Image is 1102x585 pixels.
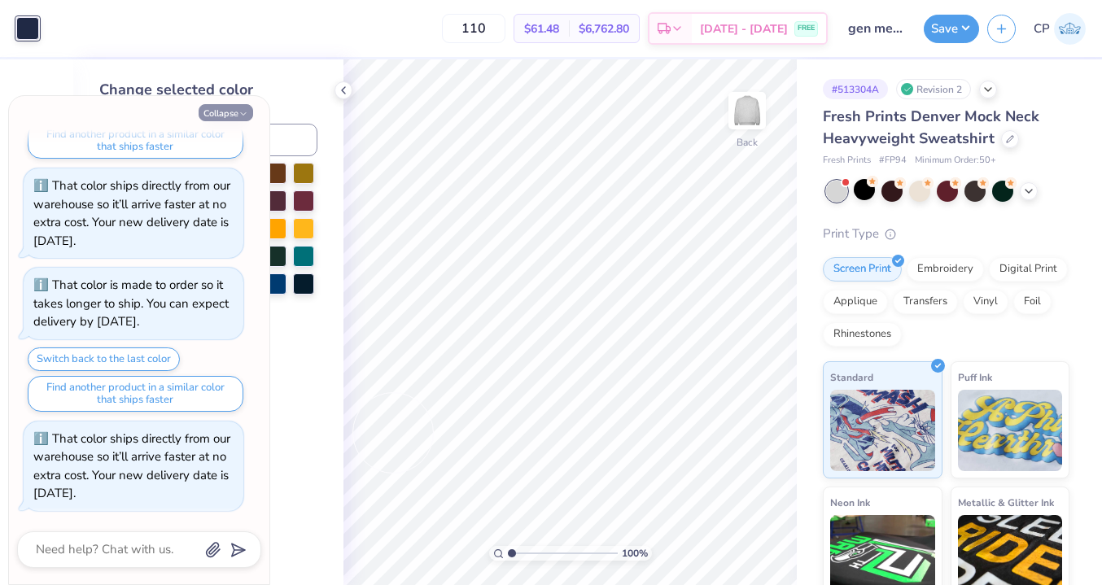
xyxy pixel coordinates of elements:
div: Screen Print [823,257,902,282]
input: – – [442,14,505,43]
span: Metallic & Glitter Ink [958,494,1054,511]
span: FREE [798,23,815,34]
span: # FP94 [879,154,907,168]
span: Minimum Order: 50 + [915,154,996,168]
div: Rhinestones [823,322,902,347]
div: Foil [1013,290,1052,314]
div: Applique [823,290,888,314]
span: Standard [830,369,873,386]
div: That color is made to order so it takes longer to ship. You can expect delivery by [DATE]. [33,277,229,330]
img: Standard [830,390,935,471]
img: Back [731,94,763,127]
div: Embroidery [907,257,984,282]
div: Back [737,135,758,150]
button: Collapse [199,104,253,121]
img: Caleb Peck [1054,13,1086,45]
button: Find another product in a similar color that ships faster [28,123,243,159]
div: That color ships directly from our warehouse so it’ll arrive faster at no extra cost. Your new de... [33,430,230,502]
button: Save [924,15,979,43]
span: [DATE] - [DATE] [700,20,788,37]
button: Find another product in a similar color that ships faster [28,376,243,412]
div: Vinyl [963,290,1008,314]
span: Fresh Prints Denver Mock Neck Heavyweight Sweatshirt [823,107,1039,148]
img: Puff Ink [958,390,1063,471]
span: Fresh Prints [823,154,871,168]
span: CP [1034,20,1050,38]
div: Digital Print [989,257,1068,282]
span: $61.48 [524,20,559,37]
span: Puff Ink [958,369,992,386]
div: Change selected color [99,79,317,101]
span: 100 % [622,546,648,561]
div: Transfers [893,290,958,314]
input: Untitled Design [836,12,916,45]
div: Revision 2 [896,79,971,99]
span: $6,762.80 [579,20,629,37]
div: That color ships directly from our warehouse so it’ll arrive faster at no extra cost. Your new de... [33,177,230,249]
a: CP [1034,13,1086,45]
button: Switch back to the last color [28,347,180,371]
div: Print Type [823,225,1069,243]
span: Neon Ink [830,494,870,511]
div: # 513304A [823,79,888,99]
